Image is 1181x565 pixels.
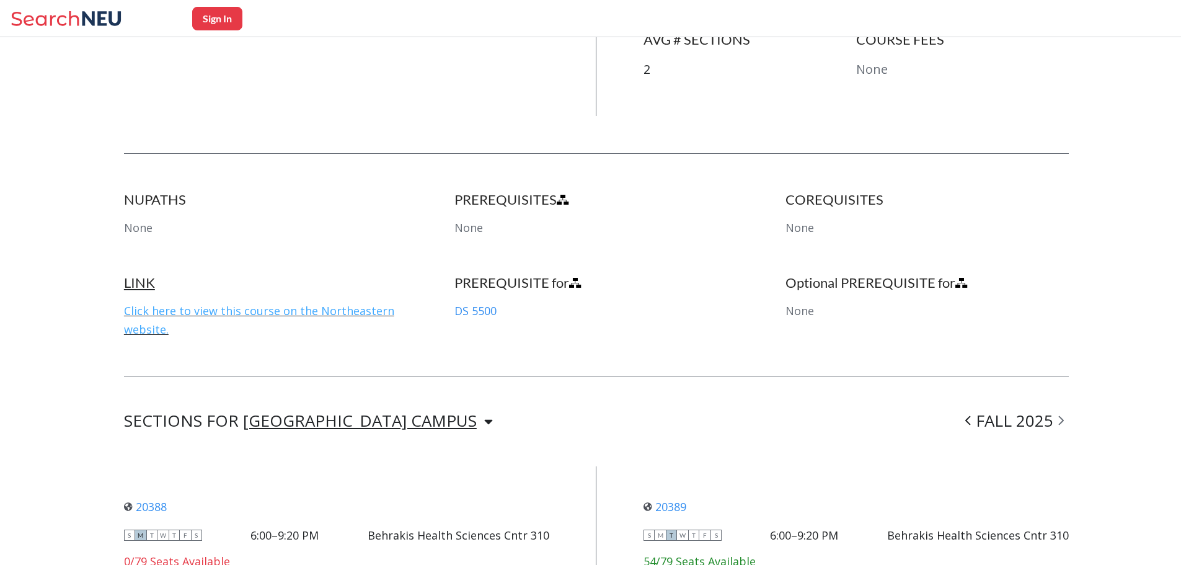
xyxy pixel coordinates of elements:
span: S [124,530,135,541]
button: Sign In [192,7,242,30]
span: S [191,530,202,541]
div: 6:00–9:20 PM [250,528,319,542]
span: S [644,530,655,541]
div: [GEOGRAPHIC_DATA] CAMPUS [243,414,477,427]
h4: PREREQUISITE for [454,274,738,291]
h4: AVG # SECTIONS [644,31,856,48]
a: Click here to view this course on the Northeastern website. [124,303,394,337]
div: Behrakis Health Sciences Cntr 310 [887,528,1069,542]
span: W [677,530,688,541]
h4: COREQUISITES [785,191,1069,208]
span: F [180,530,191,541]
span: None [785,220,814,235]
span: T [688,530,699,541]
span: None [124,220,153,235]
h4: Optional PREREQUISITE for [785,274,1069,291]
div: SECTIONS FOR [124,414,493,429]
span: S [710,530,722,541]
h4: PREREQUISITES [454,191,738,208]
span: M [135,530,146,541]
span: None [454,220,483,235]
a: DS 5500 [454,303,497,318]
h4: LINK [124,274,407,291]
h4: COURSE FEES [856,31,1069,48]
div: Behrakis Health Sciences Cntr 310 [368,528,549,542]
div: FALL 2025 [960,414,1069,429]
p: None [856,61,1069,79]
h4: NUPATHS [124,191,407,208]
div: 6:00–9:20 PM [770,528,838,542]
p: 2 [644,61,856,79]
a: 20389 [644,499,686,514]
span: T [146,530,157,541]
span: T [666,530,677,541]
span: None [785,303,814,318]
a: 20388 [124,499,167,514]
span: F [699,530,710,541]
span: W [157,530,169,541]
span: T [169,530,180,541]
span: M [655,530,666,541]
